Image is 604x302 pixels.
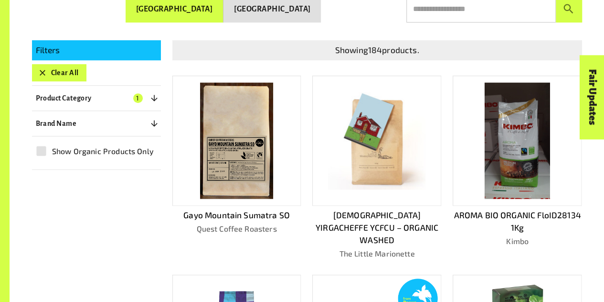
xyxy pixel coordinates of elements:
p: AROMA BIO ORGANIC FloID28134 1Kg [453,209,582,234]
p: Filters [36,44,157,56]
p: Product Category [36,92,92,104]
button: Brand Name [32,115,161,132]
button: Clear All [32,64,86,81]
a: AROMA BIO ORGANIC FloID28134 1KgKimbo [453,76,582,259]
button: Product Category [32,89,161,107]
p: Showing 184 products. [176,44,578,56]
a: Gayo Mountain Sumatra SOQuest Coffee Roasters [172,76,301,259]
p: Quest Coffee Roasters [172,223,301,235]
p: Brand Name [36,118,77,129]
span: Show Organic Products Only [52,145,154,157]
p: Gayo Mountain Sumatra SO [172,209,301,222]
p: Kimbo [453,235,582,247]
p: [DEMOGRAPHIC_DATA] YIRGACHEFFE YCFCU – ORGANIC WASHED [312,209,441,246]
a: [DEMOGRAPHIC_DATA] YIRGACHEFFE YCFCU – ORGANIC WASHEDThe Little Marionette [312,76,441,259]
span: 1 [133,93,143,103]
p: The Little Marionette [312,248,441,259]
